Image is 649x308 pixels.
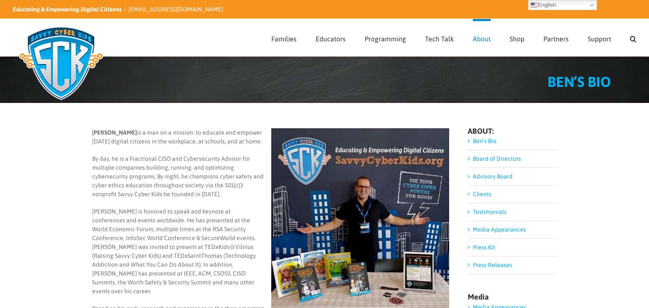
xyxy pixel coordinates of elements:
span: Shop [510,35,524,42]
a: Advisory Board [473,173,513,180]
span: About [473,35,491,42]
i: Educating & Empowering Digital Citizens [13,6,122,13]
span: Partners [543,35,569,42]
a: About [473,19,491,56]
p: [PERSON_NAME] is honored to speak and keynote at conferences and events worldwide. He has present... [92,207,449,296]
a: Ben’s Bio [473,138,496,144]
a: Search [630,19,636,56]
a: Tech Talk [425,19,454,56]
a: Support [588,19,611,56]
a: Board of Directors [473,155,521,162]
img: Savvy Cyber Kids Logo [13,21,109,105]
span: Families [271,35,297,42]
h4: ABOUT: [468,127,557,135]
a: Families [271,19,297,56]
span: Support [588,35,611,42]
span: Educators [316,35,346,42]
a: Testimonials [473,208,507,215]
a: Programming [365,19,406,56]
nav: Main Menu [271,19,636,56]
a: [EMAIL_ADDRESS][DOMAIN_NAME] [128,6,223,13]
a: Media Appearances [473,226,526,233]
a: Shop [510,19,524,56]
a: Clients [473,191,491,197]
span: By day, he is a Fractional CISO and Cybersecurity Advisor for multiple companies building, runnin... [92,155,264,197]
h4: Media [468,293,557,301]
p: is a man on a mission: to educate and empower [DATE] digital citizens in the workplace, at school... [92,128,449,146]
span: BEN’S BIO [548,73,611,90]
a: Press Kit [473,244,495,251]
span: Tech Talk [425,35,454,42]
a: Educators [316,19,346,56]
a: Press Releases [473,262,512,268]
a: Partners [543,19,569,56]
img: en [531,2,537,8]
b: [PERSON_NAME] [92,129,137,136]
span: Programming [365,35,406,42]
